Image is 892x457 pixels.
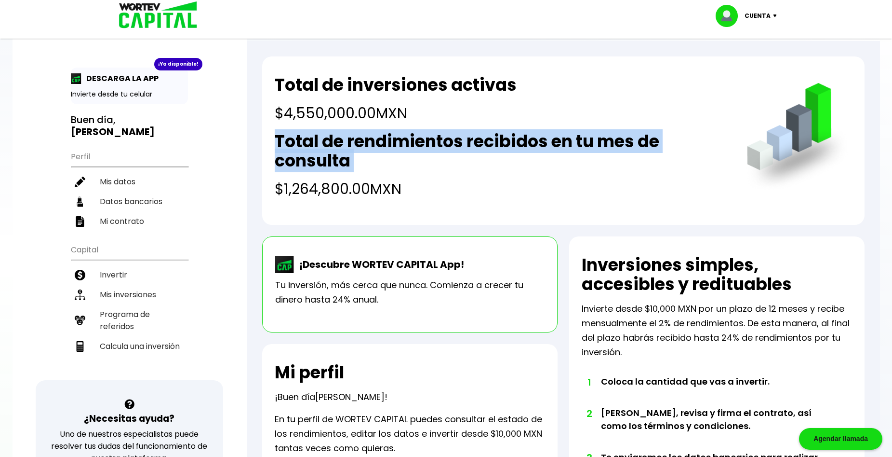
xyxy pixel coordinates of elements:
[743,83,852,193] img: grafica.516fef24.png
[71,285,188,305] a: Mis inversiones
[81,72,159,84] p: DESCARGA LA APP
[586,375,591,389] span: 1
[716,5,745,27] img: profile-image
[275,132,727,170] h2: Total de rendimientos recibidos en tu mes de consulta
[294,257,464,272] p: ¡Descubre WORTEV CAPITAL App!
[71,239,188,380] ul: Capital
[75,177,85,187] img: editar-icon.952d3147.svg
[71,89,188,99] p: Invierte desde tu celular
[84,412,174,426] h3: ¿Necesitas ayuda?
[75,341,85,352] img: calculadora-icon.17d418c4.svg
[771,14,784,17] img: icon-down
[71,114,188,138] h3: Buen día,
[586,406,591,421] span: 2
[275,178,727,200] h4: $1,264,800.00 MXN
[799,428,882,450] div: Agendar llamada
[75,270,85,280] img: invertir-icon.b3b967d7.svg
[71,211,188,231] a: Mi contrato
[275,412,545,456] p: En tu perfil de WORTEV CAPITAL puedes consultar el estado de los rendimientos, editar los datos e...
[275,102,517,124] h4: $4,550,000.00 MXN
[275,390,387,404] p: ¡Buen día !
[582,302,852,360] p: Invierte desde $10,000 MXN por un plazo de 12 meses y recibe mensualmente el 2% de rendimientos. ...
[75,315,85,326] img: recomiendanos-icon.9b8e9327.svg
[582,255,852,294] h2: Inversiones simples, accesibles y redituables
[71,265,188,285] a: Invertir
[71,192,188,211] a: Datos bancarios
[275,363,344,382] h2: Mi perfil
[275,256,294,273] img: wortev-capital-app-icon
[71,336,188,356] a: Calcula una inversión
[275,75,517,95] h2: Total de inversiones activas
[75,216,85,227] img: contrato-icon.f2db500c.svg
[71,146,188,231] ul: Perfil
[71,125,155,138] b: [PERSON_NAME]
[275,278,545,307] p: Tu inversión, más cerca que nunca. Comienza a crecer tu dinero hasta 24% anual.
[75,196,85,207] img: datos-icon.10cf9172.svg
[71,305,188,336] a: Programa de referidos
[601,406,825,451] li: [PERSON_NAME], revisa y firma el contrato, así como los términos y condiciones.
[745,9,771,23] p: Cuenta
[71,73,81,84] img: app-icon
[315,391,385,403] span: [PERSON_NAME]
[154,58,202,70] div: ¡Ya disponible!
[601,375,825,406] li: Coloca la cantidad que vas a invertir.
[71,172,188,192] a: Mis datos
[75,290,85,300] img: inversiones-icon.6695dc30.svg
